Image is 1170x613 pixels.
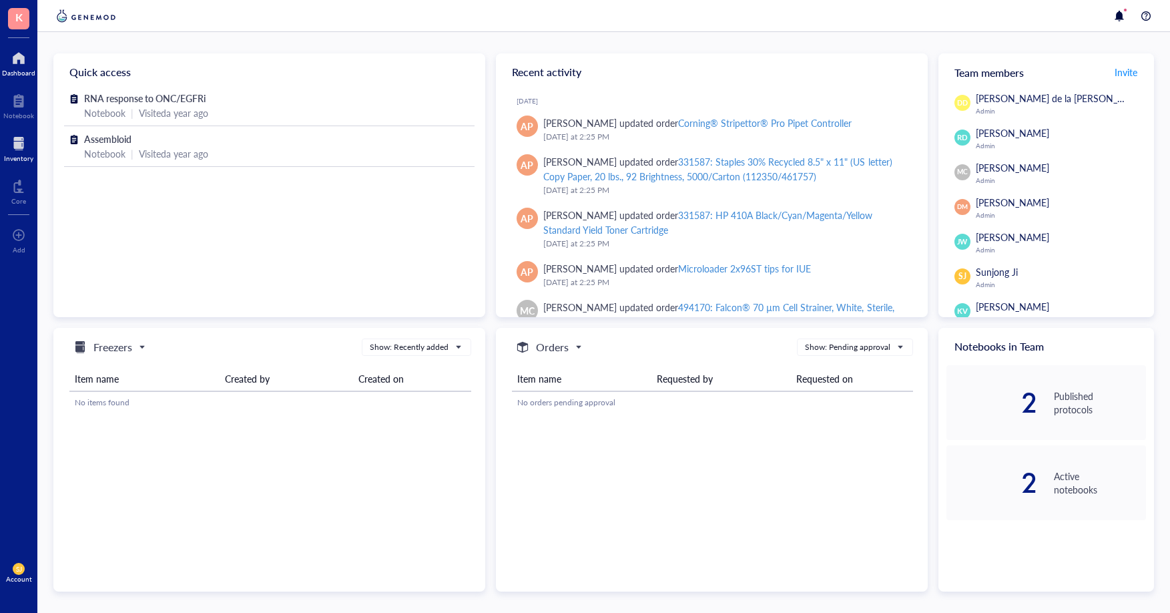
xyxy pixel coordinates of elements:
span: DM [957,202,968,212]
div: Admin [976,315,1146,323]
th: Created on [353,367,471,391]
div: | [131,146,133,161]
div: [PERSON_NAME] updated order [543,261,812,276]
div: Inventory [4,154,33,162]
div: Admin [976,211,1146,219]
span: [PERSON_NAME] [976,230,1049,244]
div: Add [13,246,25,254]
div: [DATE] at 2:25 PM [543,237,906,250]
div: Notebook [3,112,34,120]
div: Show: Recently added [370,341,449,353]
span: Invite [1115,65,1137,79]
div: Notebooks in Team [938,328,1154,365]
div: Account [6,575,32,583]
span: [PERSON_NAME] [976,126,1049,140]
div: No items found [75,397,466,409]
div: Admin [976,280,1146,288]
th: Item name [512,367,651,391]
div: 2 [946,392,1039,413]
img: genemod-logo [53,8,119,24]
span: Assembloid [84,132,131,146]
div: Admin [976,142,1146,150]
span: AP [521,211,533,226]
div: Recent activity [496,53,928,91]
a: Core [11,176,26,205]
div: Active notebooks [1054,469,1146,496]
a: Dashboard [2,47,35,77]
span: [PERSON_NAME] [976,161,1049,174]
div: [DATE] at 2:25 PM [543,130,906,144]
div: Team members [938,53,1154,91]
a: AP[PERSON_NAME] updated order331587: Staples 30% Recycled 8.5" x 11" (US letter) Copy Paper, 20 l... [507,149,917,202]
span: RNA response to ONC/EGFRi [84,91,206,105]
div: [DATE] at 2:25 PM [543,276,906,289]
span: DD [957,97,968,108]
div: [DATE] [517,97,917,105]
div: [DATE] at 2:25 PM [543,184,906,197]
span: SJ [958,270,966,282]
span: RD [957,132,968,144]
div: Corning® Stripettor® Pro Pipet Controller [678,116,852,130]
div: Visited a year ago [139,146,208,161]
a: Inventory [4,133,33,162]
div: No orders pending approval [517,397,908,409]
h5: Freezers [93,339,132,355]
th: Created by [220,367,354,391]
span: KV [957,306,967,317]
button: Invite [1114,61,1138,83]
span: K [15,9,23,25]
div: | [131,106,133,120]
a: Notebook [3,90,34,120]
span: [PERSON_NAME] [976,300,1049,313]
span: MC [957,167,968,177]
div: Notebook [84,146,125,161]
a: AP[PERSON_NAME] updated order331587: HP 410A Black/Cyan/Magenta/Yellow Standard Yield Toner Cartr... [507,202,917,256]
div: [PERSON_NAME] updated order [543,208,906,237]
h5: Orders [536,339,569,355]
a: AP[PERSON_NAME] updated orderMicroloader 2x96ST tips for IUE[DATE] at 2:25 PM [507,256,917,294]
span: Sunjong Ji [976,265,1018,278]
span: [PERSON_NAME] de la [PERSON_NAME] [976,91,1147,105]
div: Visited a year ago [139,106,208,120]
div: Published protocols [1054,389,1146,416]
div: Admin [976,176,1146,184]
div: Notebook [84,106,125,120]
div: Admin [976,246,1146,254]
div: 331587: HP 410A Black/Cyan/Magenta/Yellow Standard Yield Toner Cartridge [543,208,873,236]
div: [PERSON_NAME] updated order [543,154,906,184]
div: Core [11,197,26,205]
a: MC[PERSON_NAME] updated order494170: Falcon® 70 µm Cell Strainer, White, Sterile, Individually Pa... [507,294,917,348]
span: AP [521,264,533,279]
div: [PERSON_NAME] updated order [543,116,852,130]
a: AP[PERSON_NAME] updated orderCorning® Stripettor® Pro Pipet Controller[DATE] at 2:25 PM [507,110,917,149]
span: AP [521,119,533,134]
div: 331587: Staples 30% Recycled 8.5" x 11" (US letter) Copy Paper, 20 lbs., 92 Brightness, 5000/Cart... [543,155,892,183]
div: Dashboard [2,69,35,77]
span: AP [521,158,533,172]
th: Requested on [791,367,914,391]
div: 2 [946,472,1039,493]
div: Show: Pending approval [805,341,890,353]
th: Item name [69,367,220,391]
span: JW [957,236,968,247]
div: Microloader 2x96ST tips for IUE [678,262,811,275]
span: SJ [16,565,22,573]
div: Quick access [53,53,485,91]
div: Admin [976,107,1147,115]
th: Requested by [651,367,791,391]
span: [PERSON_NAME] [976,196,1049,209]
